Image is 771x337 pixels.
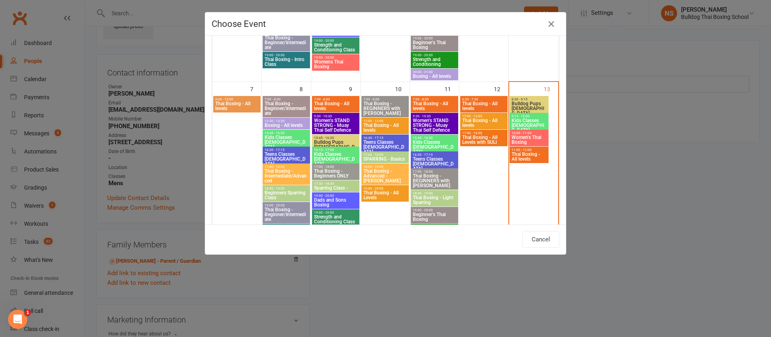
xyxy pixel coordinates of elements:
[545,18,558,31] button: Close
[511,118,547,133] span: Kids Classes [DEMOGRAPHIC_DATA]
[314,114,358,118] span: 9:30 - 10:30
[215,101,259,111] span: Thai Boxing - All levels
[462,118,506,128] span: Thai Boxing - All levels
[264,53,308,57] span: 19:00 - 20:00
[412,74,457,79] span: Boxing - All levels
[314,140,358,154] span: Bulldog Pups [DEMOGRAPHIC_DATA]
[412,101,457,111] span: Thai Boxing - All levels
[264,123,308,128] span: Boxing - All levels
[264,204,308,207] span: 19:00 - 20:00
[462,114,506,118] span: 12:00 - 13:00
[412,37,457,40] span: 19:00 - 20:00
[314,136,358,140] span: 15:45 - 16:30
[412,140,457,154] span: Kids Classes [DEMOGRAPHIC_DATA]
[314,118,358,133] span: Women's STAND STRONG - Muay Thai Self Defence
[363,157,407,161] span: SPARRING - Basics
[494,82,508,95] div: 12
[300,82,311,95] div: 8
[511,131,547,135] span: 10:00 - 11:00
[264,190,308,200] span: Beginners Sparring Class
[412,157,457,171] span: Teens Classes [DEMOGRAPHIC_DATA]
[395,82,410,95] div: 10
[314,152,358,166] span: Kids Classes [DEMOGRAPHIC_DATA]
[412,174,457,188] span: Thai Boxing - BEGINNERS with [PERSON_NAME]
[264,152,308,166] span: Teens Classes [DEMOGRAPHIC_DATA]
[8,310,27,329] iframe: Intercom live chat
[363,187,407,190] span: 19:00 - 20:00
[511,101,547,116] span: Bulldog Pups [DEMOGRAPHIC_DATA]
[314,165,358,169] span: 17:00 - 18:00
[264,187,308,190] span: 18:00 - 19:00
[511,135,547,145] span: Women's Thai Boxing
[445,82,459,95] div: 11
[314,214,358,224] span: Strength and Conditioning Class
[314,56,358,59] span: 19:00 - 20:00
[314,39,358,43] span: 19:00 - 20:00
[462,98,506,101] span: 6:30 - 7:30
[349,82,360,95] div: 9
[412,53,457,57] span: 19:00 - 20:00
[215,98,259,101] span: 9:00 - 10:00
[412,208,457,212] span: 19:00 - 20:00
[412,212,457,222] span: Beginner's Thai Boxing
[314,194,358,198] span: 19:00 - 20:00
[363,136,407,140] span: 16:30 - 17:15
[264,35,308,50] span: Thai Boxing - Beginner/Intermediate
[412,40,457,50] span: Beginner's Thai Boxing
[412,57,457,67] span: Strength and Conditioning
[314,198,358,207] span: Dads and Sons Boxing
[412,114,457,118] span: 9:30 - 10:30
[412,136,457,140] span: 15:45 - 16:30
[412,118,457,133] span: Women's STAND STRONG - Muay Thai Self Defence
[412,70,457,74] span: 20:00 - 21:00
[363,98,407,101] span: 7:00 - 8:00
[522,231,559,248] button: Cancel
[264,119,308,123] span: 12:30 - 13:30
[250,82,261,95] div: 7
[264,135,308,149] span: Kids Classes [DEMOGRAPHIC_DATA]
[212,19,559,29] h4: Choose Event
[511,98,547,101] span: 8:30 - 9:15
[314,98,358,101] span: 7:00 - 8:00
[314,211,358,214] span: 19:00 - 20:00
[264,101,308,116] span: Thai Boxing - Beginner/Intermediate
[314,169,358,178] span: Thai Boxing - Beginners ONLY
[314,182,358,186] span: 17:30 - 18:30
[363,165,407,169] span: 18:00 - 19:00
[264,148,308,152] span: 16:30 - 17:15
[412,195,457,205] span: Thai Boxing - Light Sparring
[264,207,308,222] span: Thai Boxing - Beginner/Intermediate
[363,190,407,200] span: Thai Boxing - All Levels
[314,148,358,152] span: 16:15 - 17:00
[462,135,506,145] span: Thai Boxing - All Levels with SULI
[314,59,358,69] span: Womens Thai Boxing
[314,43,358,52] span: Strength and Conditioning Class
[264,98,308,101] span: 7:00 - 8:00
[314,186,358,190] span: Sparring Class -
[264,57,308,67] span: Thai Boxing - Intro Class
[363,140,407,154] span: Teens Classes [DEMOGRAPHIC_DATA]
[363,123,407,133] span: Thai Boxing - All levels
[412,153,457,157] span: 16:30 - 17:15
[412,170,457,174] span: 17:00 - 18:00
[363,119,407,123] span: 12:00 - 13:00
[363,169,407,183] span: Thai Boxing - Advanced - [PERSON_NAME]
[264,165,308,169] span: 17:00 - 18:00
[264,169,308,183] span: Thai Boxing - Intermediate/Advanced
[544,82,558,95] div: 13
[314,101,358,111] span: Thai Boxing - All levels
[363,101,407,116] span: Thai Boxing - BEGINNERS with [PERSON_NAME]
[511,152,547,161] span: Thai Boxing - All levels
[24,310,31,316] span: 1
[363,153,407,157] span: 17:00 - 18:00
[462,131,506,135] span: 17:00 - 18:00
[264,131,308,135] span: 15:45 - 16:30
[412,98,457,101] span: 7:00 - 8:00
[511,148,547,152] span: 11:00 - 12:00
[511,114,547,118] span: 9:15 - 10:00
[462,101,506,111] span: Thai Boxing - All levels
[412,192,457,195] span: 18:00 - 19:00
